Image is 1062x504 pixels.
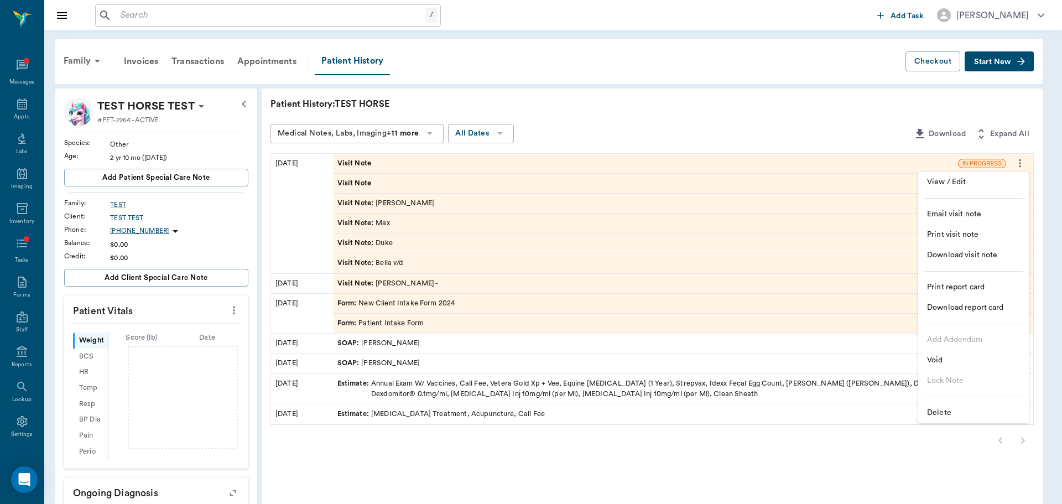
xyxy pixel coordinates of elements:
span: Print report card [927,282,1020,293]
span: Download visit note [927,250,1020,261]
span: View / Edit [927,176,1020,188]
span: Sorry, you don`t have permission to do this. Please contact your admin for permission [918,371,1029,397]
div: Open Intercom Messenger [11,466,38,493]
span: Download report card [927,302,1020,314]
span: Email visit note [927,209,1020,220]
span: Delete [927,407,1020,419]
span: Print visit note [927,229,1020,241]
span: Void [927,355,1020,366]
